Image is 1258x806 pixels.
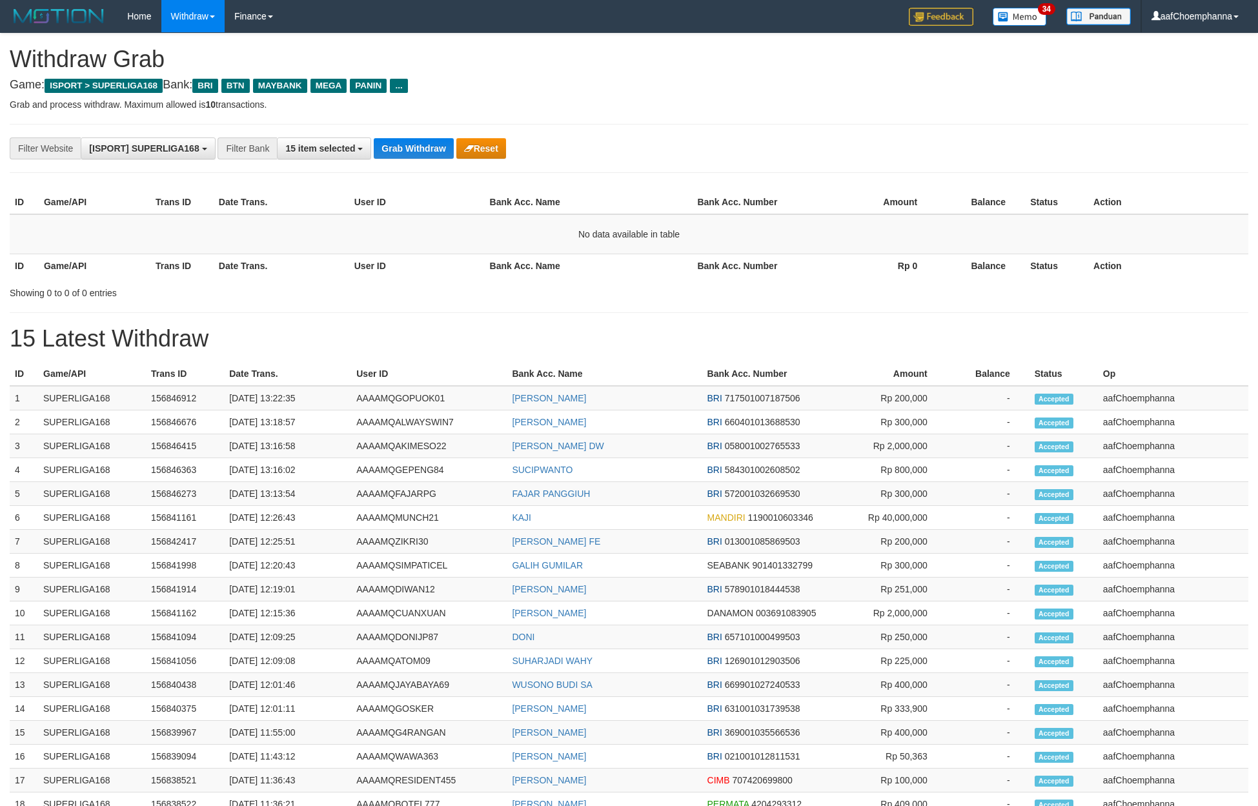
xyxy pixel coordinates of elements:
h4: Game: Bank: [10,79,1248,92]
span: Accepted [1035,728,1073,739]
span: BRI [707,393,722,403]
td: SUPERLIGA168 [38,386,146,410]
img: Button%20Memo.svg [993,8,1047,26]
td: - [947,673,1030,697]
td: Rp 300,000 [822,482,947,506]
td: aafChoemphanna [1098,386,1248,410]
td: - [947,769,1030,792]
th: Amount [804,190,937,214]
a: SUHARJADI WAHY [512,656,593,666]
td: AAAAMQJAYABAYA69 [351,673,507,697]
td: 4 [10,458,38,482]
td: 7 [10,530,38,554]
td: 156841094 [146,625,224,649]
td: Rp 400,000 [822,721,947,745]
p: Grab and process withdraw. Maximum allowed is transactions. [10,98,1248,111]
span: Copy 1190010603346 to clipboard [748,512,813,523]
a: WUSONO BUDI SA [512,680,592,690]
td: Rp 250,000 [822,625,947,649]
span: Copy 003691083905 to clipboard [756,608,816,618]
td: Rp 2,000,000 [822,601,947,625]
div: Filter Bank [218,137,277,159]
a: GALIH GUMILAR [512,560,583,570]
a: FAJAR PANGGIUH [512,489,590,499]
span: Copy 657101000499503 to clipboard [725,632,800,642]
td: 17 [10,769,38,792]
span: Accepted [1035,680,1073,691]
th: Rp 0 [804,254,937,277]
td: aafChoemphanna [1098,601,1248,625]
span: Accepted [1035,394,1073,405]
th: User ID [349,254,485,277]
td: aafChoemphanna [1098,673,1248,697]
td: - [947,745,1030,769]
th: ID [10,362,38,386]
span: BRI [707,703,722,714]
span: [ISPORT] SUPERLIGA168 [89,143,199,154]
span: BRI [707,632,722,642]
td: Rp 100,000 [822,769,947,792]
span: Accepted [1035,465,1073,476]
td: [DATE] 11:43:12 [224,745,351,769]
a: [PERSON_NAME] [512,751,586,761]
th: Bank Acc. Number [702,362,822,386]
span: Copy 660401013688530 to clipboard [725,417,800,427]
span: Copy 021001012811531 to clipboard [725,751,800,761]
td: Rp 300,000 [822,410,947,434]
span: BRI [707,656,722,666]
td: AAAAMQCUANXUAN [351,601,507,625]
td: 156838521 [146,769,224,792]
td: aafChoemphanna [1098,434,1248,458]
td: 156840375 [146,697,224,721]
td: 156842417 [146,530,224,554]
span: PANIN [350,79,387,93]
td: 156839967 [146,721,224,745]
td: aafChoemphanna [1098,410,1248,434]
td: [DATE] 12:19:01 [224,578,351,601]
span: BRI [707,584,722,594]
th: Trans ID [150,254,214,277]
td: 9 [10,578,38,601]
span: BRI [707,680,722,690]
th: Action [1088,190,1248,214]
td: No data available in table [10,214,1248,254]
td: Rp 300,000 [822,554,947,578]
td: SUPERLIGA168 [38,554,146,578]
td: Rp 50,363 [822,745,947,769]
td: SUPERLIGA168 [38,649,146,673]
span: BRI [707,536,722,547]
a: KAJI [512,512,531,523]
th: Date Trans. [214,190,349,214]
span: Accepted [1035,704,1073,715]
a: [PERSON_NAME] [512,417,586,427]
td: aafChoemphanna [1098,697,1248,721]
td: SUPERLIGA168 [38,697,146,721]
td: - [947,721,1030,745]
span: Accepted [1035,489,1073,500]
span: BRI [707,727,722,738]
th: Date Trans. [224,362,351,386]
span: Accepted [1035,632,1073,643]
td: SUPERLIGA168 [38,410,146,434]
td: - [947,434,1030,458]
td: aafChoemphanna [1098,482,1248,506]
td: AAAAMQFAJARPG [351,482,507,506]
button: Grab Withdraw [374,138,453,159]
a: DONI [512,632,534,642]
button: Reset [456,138,506,159]
h1: Withdraw Grab [10,46,1248,72]
th: Status [1025,254,1088,277]
h1: 15 Latest Withdraw [10,326,1248,352]
th: Game/API [39,190,150,214]
td: 16 [10,745,38,769]
td: AAAAMQSIMPATICEL [351,554,507,578]
td: - [947,482,1030,506]
td: Rp 40,000,000 [822,506,947,530]
td: SUPERLIGA168 [38,458,146,482]
td: Rp 800,000 [822,458,947,482]
td: 156846415 [146,434,224,458]
td: 156839094 [146,745,224,769]
img: Feedback.jpg [909,8,973,26]
td: Rp 225,000 [822,649,947,673]
th: Balance [947,362,1030,386]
